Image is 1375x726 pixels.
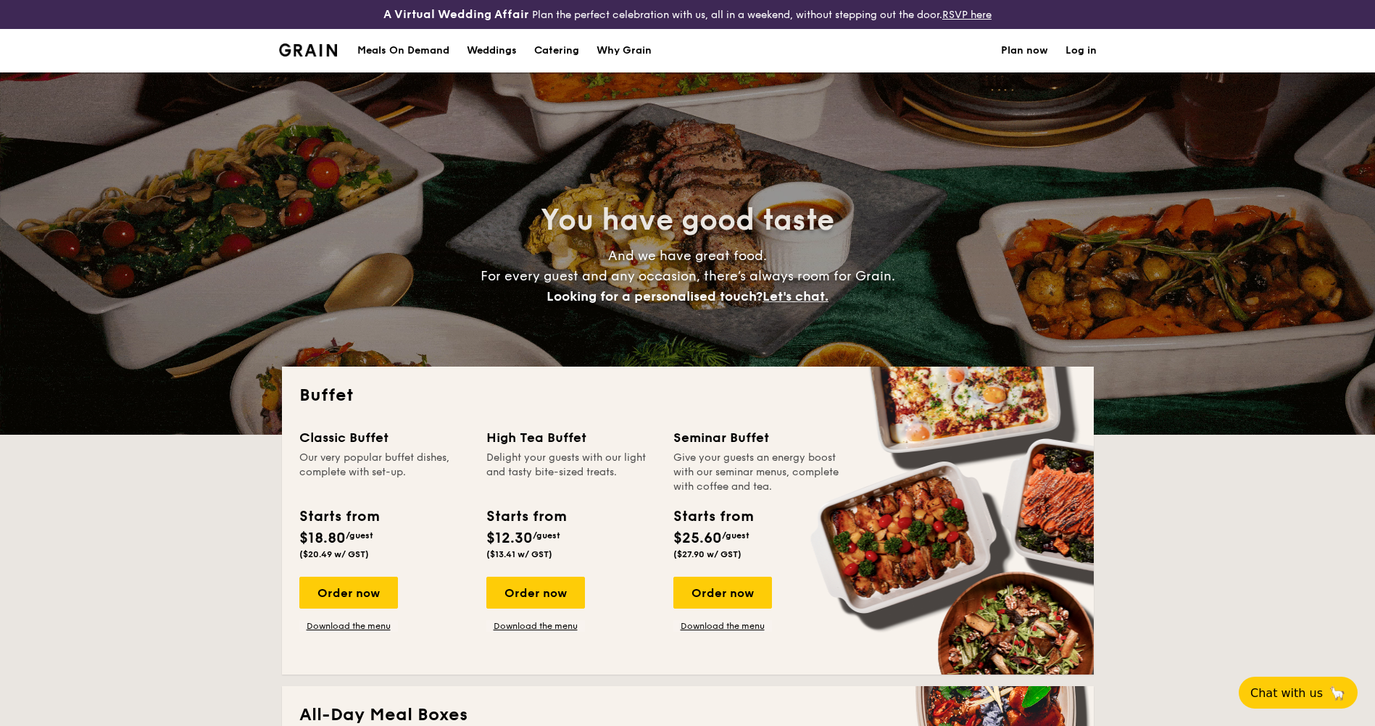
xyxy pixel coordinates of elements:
[481,248,895,304] span: And we have great food. For every guest and any occasion, there’s always room for Grain.
[1065,29,1097,72] a: Log in
[673,620,772,632] a: Download the menu
[270,6,1105,23] div: Plan the perfect celebration with us, all in a weekend, without stepping out the door.
[1329,685,1346,701] span: 🦙
[1239,677,1358,709] button: Chat with us🦙
[458,29,526,72] a: Weddings
[1001,29,1048,72] a: Plan now
[673,451,843,494] div: Give your guests an energy boost with our seminar menus, complete with coffee and tea.
[673,506,752,527] div: Starts from
[588,29,660,72] a: Why Grain
[722,530,749,541] span: /guest
[486,530,533,547] span: $12.30
[279,43,338,57] img: Grain
[467,29,517,72] div: Weddings
[346,530,373,541] span: /guest
[279,43,338,57] a: Logotype
[486,620,585,632] a: Download the menu
[486,506,565,527] div: Starts from
[349,29,458,72] a: Meals On Demand
[547,288,763,304] span: Looking for a personalised touch?
[1250,686,1323,700] span: Chat with us
[299,530,346,547] span: $18.80
[597,29,652,72] div: Why Grain
[526,29,588,72] a: Catering
[673,577,772,609] div: Order now
[486,427,656,448] div: High Tea Buffet
[299,577,398,609] div: Order now
[299,549,369,559] span: ($20.49 w/ GST)
[533,530,560,541] span: /guest
[534,29,579,72] h1: Catering
[299,451,469,494] div: Our very popular buffet dishes, complete with set-up.
[299,620,398,632] a: Download the menu
[383,6,529,23] h4: A Virtual Wedding Affair
[299,427,469,448] div: Classic Buffet
[673,530,722,547] span: $25.60
[299,384,1076,407] h2: Buffet
[942,9,992,21] a: RSVP here
[763,288,828,304] span: Let's chat.
[357,29,449,72] div: Meals On Demand
[299,506,378,527] div: Starts from
[486,451,656,494] div: Delight your guests with our light and tasty bite-sized treats.
[673,549,741,559] span: ($27.90 w/ GST)
[486,577,585,609] div: Order now
[541,203,834,238] span: You have good taste
[486,549,552,559] span: ($13.41 w/ GST)
[673,427,843,448] div: Seminar Buffet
